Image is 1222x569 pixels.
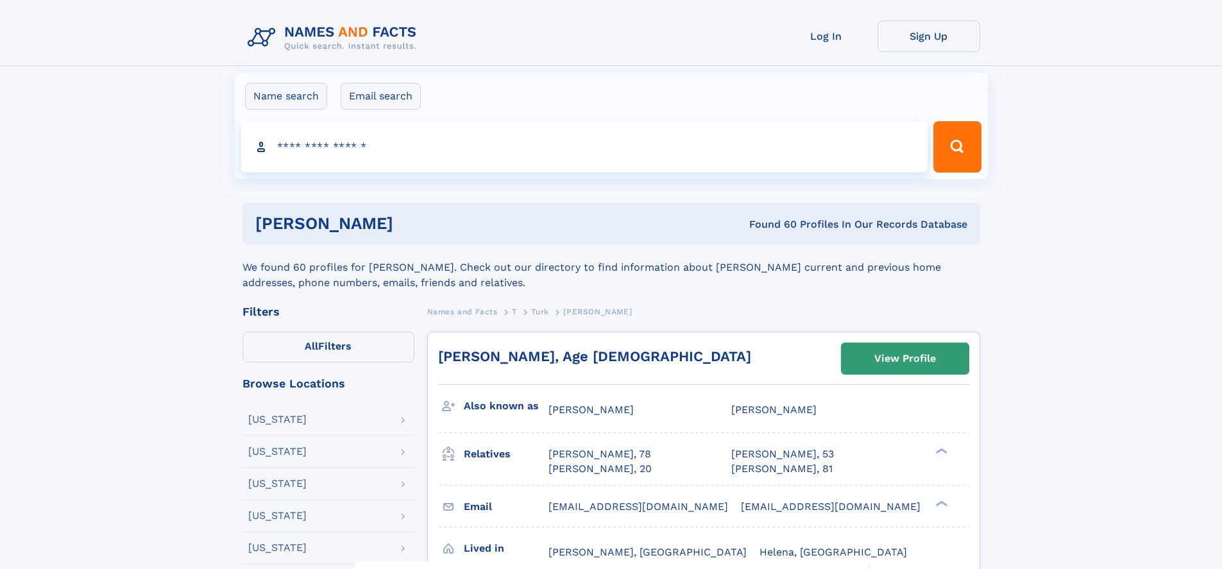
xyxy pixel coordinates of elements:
input: search input [241,121,928,173]
h3: Email [464,496,548,518]
span: [PERSON_NAME] [563,307,632,316]
button: Search Button [933,121,981,173]
h1: [PERSON_NAME] [255,216,572,232]
label: Email search [341,83,421,110]
a: Names and Facts [427,303,498,319]
span: T [512,307,517,316]
span: [PERSON_NAME] [731,403,817,416]
a: Turk [531,303,548,319]
span: [PERSON_NAME] [548,403,634,416]
div: ❯ [933,447,948,455]
div: Filters [242,306,414,318]
div: [US_STATE] [248,446,307,457]
h3: Lived in [464,538,548,559]
a: [PERSON_NAME], 20 [548,462,652,476]
a: [PERSON_NAME], 78 [548,447,651,461]
h3: Also known as [464,395,548,417]
img: Logo Names and Facts [242,21,427,55]
div: Browse Locations [242,378,414,389]
a: [PERSON_NAME], 53 [731,447,834,461]
label: Filters [242,332,414,362]
span: All [305,340,318,352]
a: View Profile [842,343,969,374]
span: [EMAIL_ADDRESS][DOMAIN_NAME] [741,500,921,513]
label: Name search [245,83,327,110]
div: We found 60 profiles for [PERSON_NAME]. Check out our directory to find information about [PERSON... [242,244,980,291]
div: [US_STATE] [248,479,307,489]
div: Found 60 Profiles In Our Records Database [571,217,967,232]
div: [US_STATE] [248,543,307,553]
span: [PERSON_NAME], [GEOGRAPHIC_DATA] [548,546,747,558]
div: [US_STATE] [248,511,307,521]
span: Turk [531,307,548,316]
div: View Profile [874,344,936,373]
a: T [512,303,517,319]
span: Helena, [GEOGRAPHIC_DATA] [760,546,907,558]
h3: Relatives [464,443,548,465]
a: [PERSON_NAME], 81 [731,462,833,476]
a: [PERSON_NAME], Age [DEMOGRAPHIC_DATA] [438,348,751,364]
a: Sign Up [878,21,980,52]
span: [EMAIL_ADDRESS][DOMAIN_NAME] [548,500,728,513]
a: Log In [775,21,878,52]
div: [US_STATE] [248,414,307,425]
div: ❯ [933,499,948,507]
